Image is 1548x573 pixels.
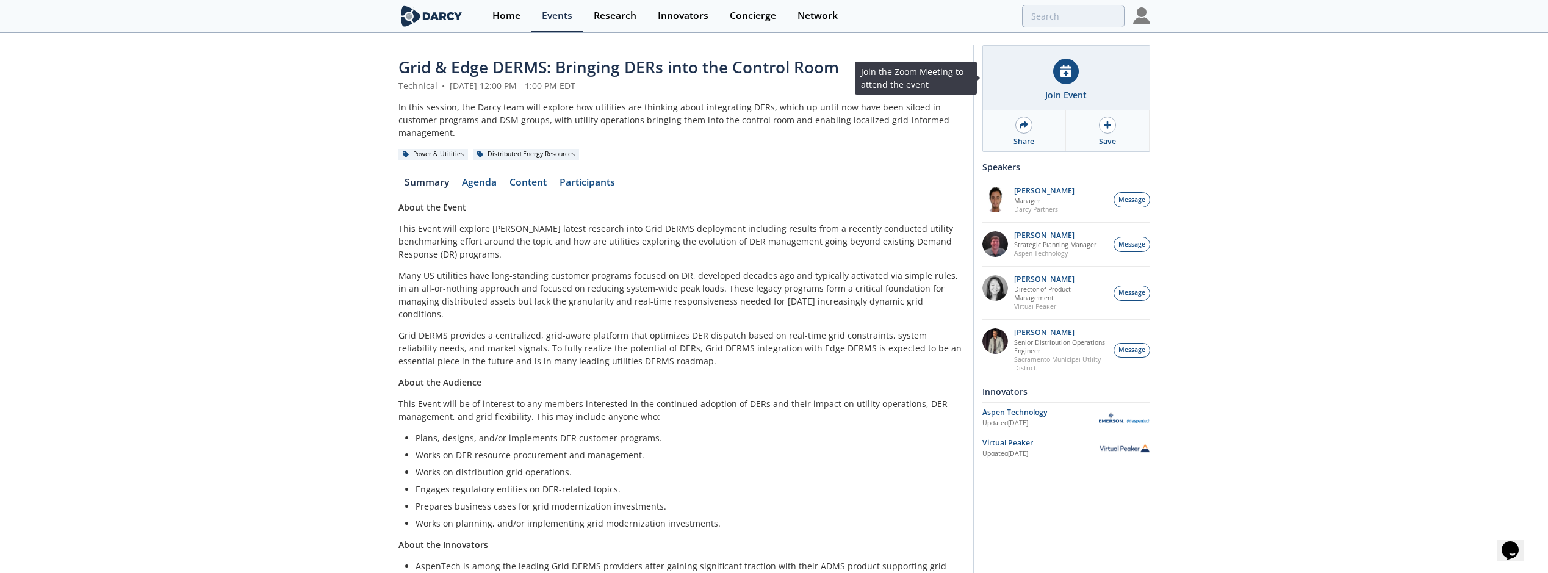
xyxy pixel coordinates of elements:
a: Agenda [456,178,503,192]
p: Aspen Technology [1014,249,1096,258]
img: Aspen Technology [1099,412,1150,423]
button: Message [1114,286,1150,301]
li: Engages regulatory entities on DER-related topics. [416,483,956,496]
img: logo-wide.svg [398,5,465,27]
span: Message [1118,288,1145,298]
input: Advanced Search [1022,5,1125,27]
div: Virtual Peaker [982,438,1099,449]
p: Darcy Partners [1014,205,1075,214]
a: Content [503,178,553,192]
div: Aspen Technology [982,407,1099,418]
p: Grid DERMS provides a centralized, grid-aware platform that optimizes DER dispatch based on real-... [398,329,965,367]
div: Events [542,11,572,21]
li: Plans, designs, and/or implements DER customer programs. [416,431,956,444]
p: [PERSON_NAME] [1014,187,1075,195]
span: Message [1118,195,1145,205]
img: accc9a8e-a9c1-4d58-ae37-132228efcf55 [982,231,1008,257]
div: Innovators [982,381,1150,402]
p: Director of Product Management [1014,285,1107,302]
p: Senior Distribution Operations Engineer [1014,338,1107,355]
p: [PERSON_NAME] [1014,328,1107,337]
div: Innovators [658,11,708,21]
div: Concierge [730,11,776,21]
span: • [440,80,447,92]
button: Message [1114,343,1150,358]
img: Virtual Peaker [1099,444,1150,452]
img: vRBZwDRnSTOrB1qTpmXr [982,187,1008,212]
p: [PERSON_NAME] [1014,275,1107,284]
p: [PERSON_NAME] [1014,231,1096,240]
img: 8160f632-77e6-40bd-9ce2-d8c8bb49c0dd [982,275,1008,301]
li: Works on DER resource procurement and management. [416,449,956,461]
strong: About the Event [398,201,466,213]
li: Prepares business cases for grid modernization investments. [416,500,956,513]
span: Message [1118,345,1145,355]
div: Updated [DATE] [982,419,1099,428]
p: Sacramento Municipal Utility District. [1014,355,1107,372]
div: Power & Utilities [398,149,469,160]
button: Message [1114,237,1150,252]
li: Works on distribution grid operations. [416,466,956,478]
iframe: chat widget [1497,524,1536,561]
p: Manager [1014,196,1075,205]
div: In this session, the Darcy team will explore how utilities are thinking about integrating DERs, w... [398,101,965,139]
p: Virtual Peaker [1014,302,1107,311]
strong: About the Innovators [398,539,488,550]
a: Aspen Technology Updated[DATE] Aspen Technology [982,407,1150,428]
div: Technical [DATE] 12:00 PM - 1:00 PM EDT [398,79,965,92]
p: This Event will be of interest to any members interested in the continued adoption of DERs and th... [398,397,965,423]
div: Share [1013,136,1034,147]
img: Profile [1133,7,1150,24]
span: Message [1118,240,1145,250]
button: Message [1114,192,1150,207]
div: Home [492,11,520,21]
a: Virtual Peaker Updated[DATE] Virtual Peaker [982,438,1150,459]
img: 7fca56e2-1683-469f-8840-285a17278393 [982,328,1008,354]
p: Many US utilities have long-standing customer programs focused on DR, developed decades ago and t... [398,269,965,320]
div: Save [1099,136,1116,147]
div: Research [594,11,636,21]
span: Grid & Edge DERMS: Bringing DERs into the Control Room [398,56,839,78]
p: Strategic Planning Manager [1014,240,1096,249]
strong: About the Audience [398,377,481,388]
a: Summary [398,178,456,192]
a: Participants [553,178,622,192]
div: Distributed Energy Resources [473,149,580,160]
div: Network [797,11,838,21]
li: Works on planning, and/or implementing grid modernization investments. [416,517,956,530]
div: Updated [DATE] [982,449,1099,459]
div: Speakers [982,156,1150,178]
p: This Event will explore [PERSON_NAME] latest research into Grid DERMS deployment including result... [398,222,965,261]
div: Join Event [1045,88,1087,101]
